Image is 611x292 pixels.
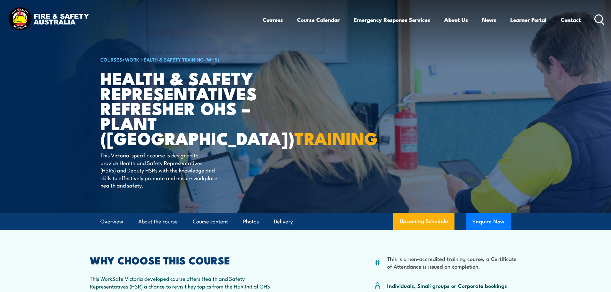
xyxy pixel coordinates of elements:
[193,213,228,230] a: Course content
[100,151,217,189] p: This Victoria-specific course is designed to provide Health and Safety Representatives (HSRs) and...
[263,11,283,28] a: Courses
[297,11,340,28] a: Course Calendar
[354,11,430,28] a: Emergency Response Services
[100,213,123,230] a: Overview
[90,255,277,264] h2: WHY CHOOSE THIS COURSE
[387,282,507,289] p: Individuals, Small groups or Corporate bookings
[561,11,581,28] a: Contact
[274,213,293,230] a: Delivery
[466,213,511,230] button: Enquire Now
[125,56,219,63] a: Work Health & Safety Training (WHS)
[243,213,259,230] a: Photos
[482,11,496,28] a: News
[100,56,122,63] a: COURSES
[387,255,522,270] li: This is a non-accredited training course, a Certificate of Attendance is issued on completion.
[393,213,454,230] a: Upcoming Schedule
[294,124,378,151] strong: TRAINING
[100,55,259,63] h6: >
[444,11,468,28] a: About Us
[510,11,547,28] a: Learner Portal
[138,213,178,230] a: About the course
[100,71,259,146] h1: Health & Safety Representatives Refresher OHS – Plant ([GEOGRAPHIC_DATA])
